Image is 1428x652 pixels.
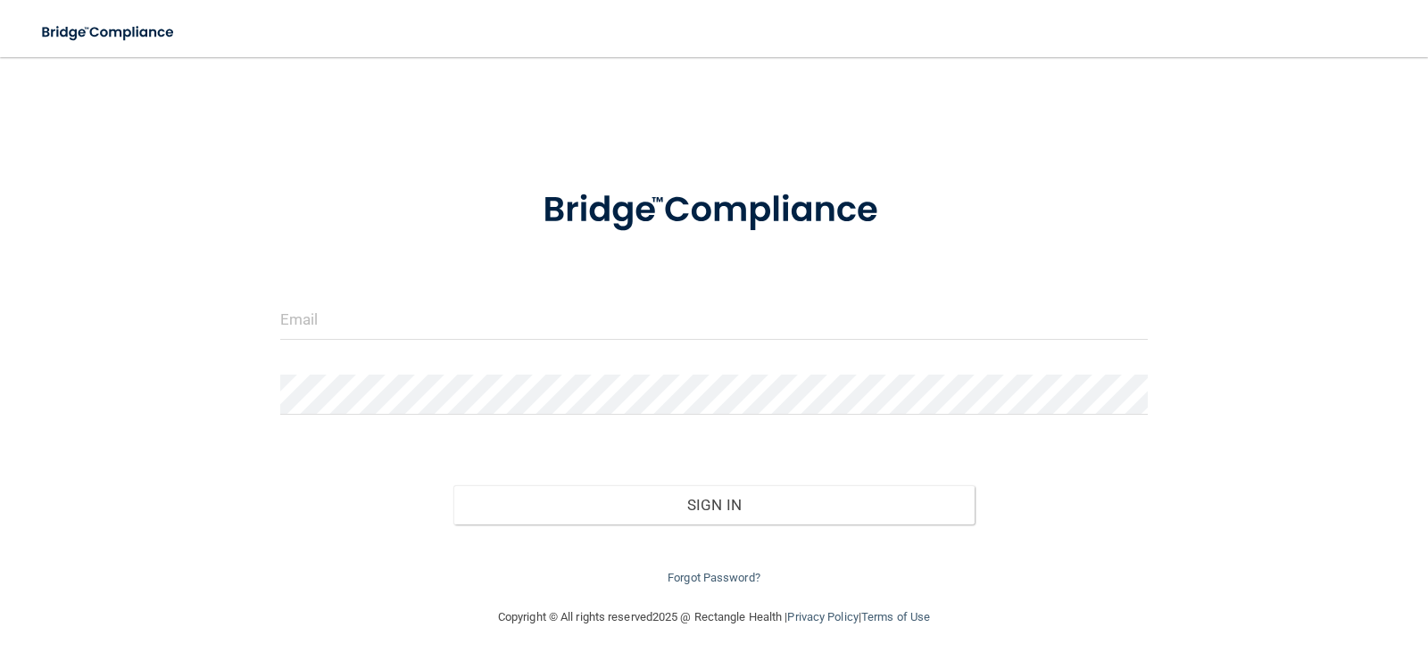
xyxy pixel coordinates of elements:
div: Copyright © All rights reserved 2025 @ Rectangle Health | | [388,589,1040,646]
a: Privacy Policy [787,610,858,623]
img: bridge_compliance_login_screen.278c3ca4.svg [506,164,922,257]
a: Forgot Password? [668,571,760,584]
a: Terms of Use [861,610,930,623]
img: bridge_compliance_login_screen.278c3ca4.svg [27,14,191,51]
input: Email [280,300,1149,340]
button: Sign In [453,485,975,524]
